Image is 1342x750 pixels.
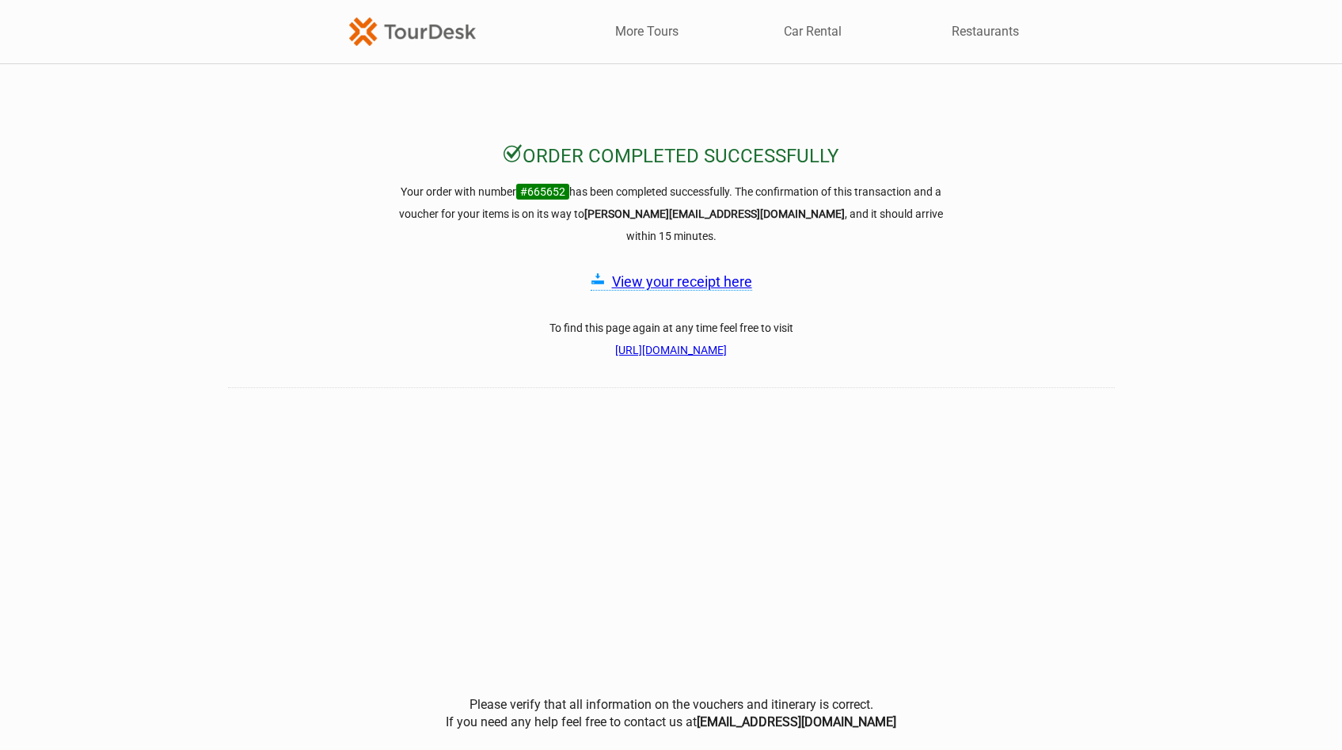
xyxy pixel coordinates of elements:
b: [EMAIL_ADDRESS][DOMAIN_NAME] [697,714,896,729]
span: #665652 [516,184,569,200]
h3: To find this page again at any time feel free to visit [386,317,956,361]
iframe: How was your booking experience? Give us feedback. [228,390,1115,667]
a: [URL][DOMAIN_NAME] [615,344,727,356]
a: Restaurants [952,23,1019,40]
a: Car Rental [784,23,842,40]
center: Please verify that all information on the vouchers and itinerary is correct. If you need any help... [228,696,1115,732]
img: TourDesk-logo-td-orange-v1.png [349,17,476,45]
strong: [PERSON_NAME][EMAIL_ADDRESS][DOMAIN_NAME] [584,207,845,220]
a: More Tours [615,23,679,40]
a: View your receipt here [612,273,752,290]
h3: Your order with number has been completed successfully. The confirmation of this transaction and ... [386,181,956,247]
